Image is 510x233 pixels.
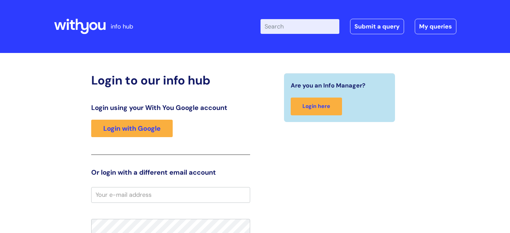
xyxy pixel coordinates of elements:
[91,187,250,202] input: Your e-mail address
[291,98,342,115] a: Login here
[415,19,456,34] a: My queries
[261,19,339,34] input: Search
[91,120,173,137] a: Login with Google
[91,104,250,112] h3: Login using your With You Google account
[91,168,250,176] h3: Or login with a different email account
[291,80,365,91] span: Are you an Info Manager?
[91,73,250,88] h2: Login to our info hub
[111,21,133,32] p: info hub
[350,19,404,34] a: Submit a query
